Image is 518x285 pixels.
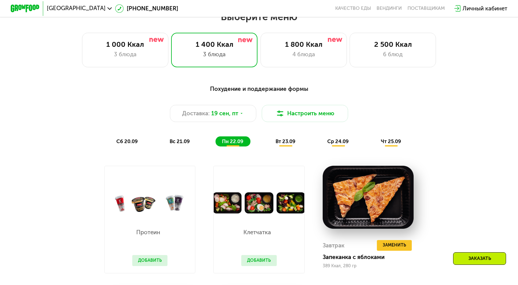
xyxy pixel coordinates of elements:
[381,139,401,144] span: чт 25.09
[323,264,414,268] div: 389 Ккал, 280 гр
[357,40,429,49] div: 2 500 Ккал
[47,6,106,11] span: [GEOGRAPHIC_DATA]
[377,6,402,11] a: Вендинги
[335,6,371,11] a: Качество еды
[241,255,277,266] button: Добавить
[463,4,507,13] div: Личный кабинет
[46,84,472,93] div: Похудение и поддержание формы
[323,240,344,251] div: Завтрак
[323,254,419,261] div: Запеканка с яблоками
[222,139,243,144] span: пн 22.09
[453,252,506,265] div: Заказать
[241,230,273,235] p: Клетчатка
[132,255,168,266] button: Добавить
[268,50,339,59] div: 4 блюда
[170,139,190,144] span: вс 21.09
[132,230,164,235] p: Протеин
[327,139,349,144] span: ср 24.09
[89,50,161,59] div: 3 блюда
[377,240,412,251] button: Заменить
[211,109,238,118] span: 19 сен, пт
[268,40,339,49] div: 1 800 Ккал
[89,40,161,49] div: 1 000 Ккал
[262,105,348,122] button: Настроить меню
[179,50,250,59] div: 3 блюда
[115,4,178,13] a: [PHONE_NUMBER]
[407,6,445,11] div: поставщикам
[276,139,295,144] span: вт 23.09
[116,139,138,144] span: сб 20.09
[383,242,406,249] span: Заменить
[182,109,210,118] span: Доставка:
[179,40,250,49] div: 1 400 Ккал
[357,50,429,59] div: 6 блюд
